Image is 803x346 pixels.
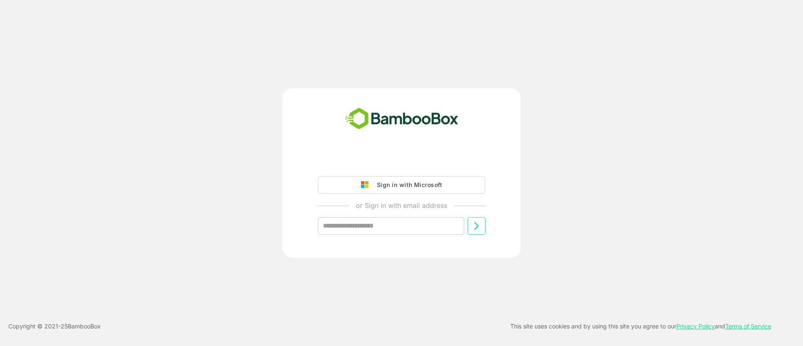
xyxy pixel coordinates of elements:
[340,105,463,133] img: bamboobox
[510,321,771,331] p: This site uses cookies and by using this site you agree to our and
[676,323,715,330] a: Privacy Policy
[373,179,442,190] div: Sign in with Microsoft
[356,200,447,210] p: or Sign in with email address
[725,323,771,330] a: Terms of Service
[318,176,485,194] button: Sign in with Microsoft
[8,321,101,331] p: Copyright © 2021- 25 BambooBox
[361,181,373,189] img: google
